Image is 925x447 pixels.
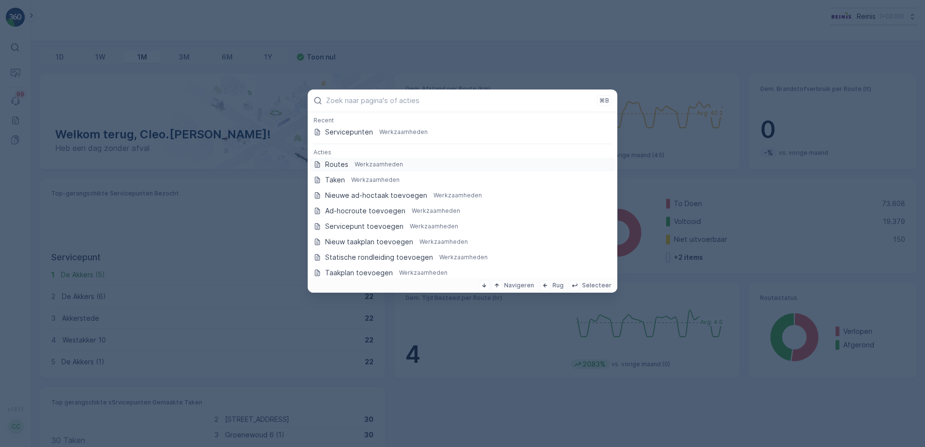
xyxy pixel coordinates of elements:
[439,253,488,261] p: Werkzaamheden
[325,237,413,247] p: Nieuw taakplan toevoegen
[325,206,405,216] p: Ad-hocroute toevoegen
[419,238,468,246] p: Werkzaamheden
[325,160,348,169] p: Routes
[582,282,612,289] p: Selecteer
[325,127,373,137] p: Servicepunten
[355,161,403,168] p: Werkzaamheden
[379,128,428,136] p: Werkzaamheden
[351,176,400,184] p: Werkzaamheden
[399,269,448,277] p: Werkzaamheden
[325,191,427,200] p: Nieuwe ad-hoctaak toevoegen
[410,223,458,230] p: Werkzaamheden
[325,175,345,185] p: Taken
[308,112,617,278] div: Zoek naar pagina's of acties
[504,282,534,289] p: Navigeren
[433,192,482,199] p: Werkzaamheden
[597,95,612,106] button: ⌘B
[308,148,617,157] div: Acties
[308,116,617,125] div: Recent
[552,282,564,289] p: Rug
[325,268,393,278] p: Taakplan toevoegen
[599,97,609,104] p: ⌘B
[325,222,403,231] p: Servicepunt toevoegen
[412,207,460,215] p: Werkzaamheden
[326,96,593,104] input: Zoek naar pagina's of acties
[325,253,433,262] p: Statische rondleiding toevoegen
